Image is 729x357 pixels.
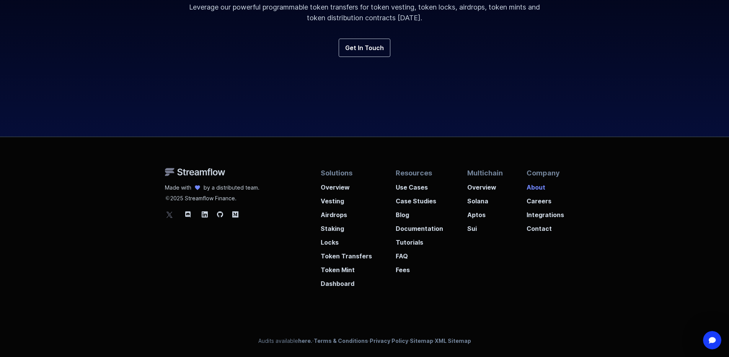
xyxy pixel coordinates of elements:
p: Made with [165,184,191,191]
a: Locks [321,233,372,247]
p: by a distributed team. [204,184,259,191]
p: Multichain [467,168,503,178]
a: Airdrops [321,206,372,219]
a: Staking [321,219,372,233]
a: FAQ [396,247,443,261]
a: About [527,178,564,192]
a: Privacy Policy [370,338,408,344]
iframe: Intercom live chat [703,331,721,349]
a: Terms & Conditions [314,338,368,344]
p: Solutions [321,168,372,178]
a: Vesting [321,192,372,206]
a: Overview [467,178,503,192]
p: Audits available · · · · [258,337,471,345]
a: Token Transfers [321,247,372,261]
a: Sitemap [410,338,433,344]
p: Resources [396,168,443,178]
a: XML Sitemap [435,338,471,344]
a: Dashboard [321,274,372,288]
img: Streamflow Logo [165,168,225,176]
a: Aptos [467,206,503,219]
a: Overview [321,178,372,192]
p: Leverage our powerful programmable token transfers for token vesting, token locks, airdrops, toke... [181,2,548,23]
a: Get In Touch [339,39,390,57]
a: Use Cases [396,178,443,192]
a: Token Mint [321,261,372,274]
p: Company [527,168,564,178]
a: Documentation [396,219,443,233]
a: Contact [527,219,564,233]
a: Tutorials [396,233,443,247]
a: here. [298,338,312,344]
a: Careers [527,192,564,206]
a: Case Studies [396,192,443,206]
p: 2025 Streamflow Finance. [165,191,259,202]
a: Sui [467,219,503,233]
a: Integrations [527,206,564,219]
a: Solana [467,192,503,206]
a: Fees [396,261,443,274]
a: Blog [396,206,443,219]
